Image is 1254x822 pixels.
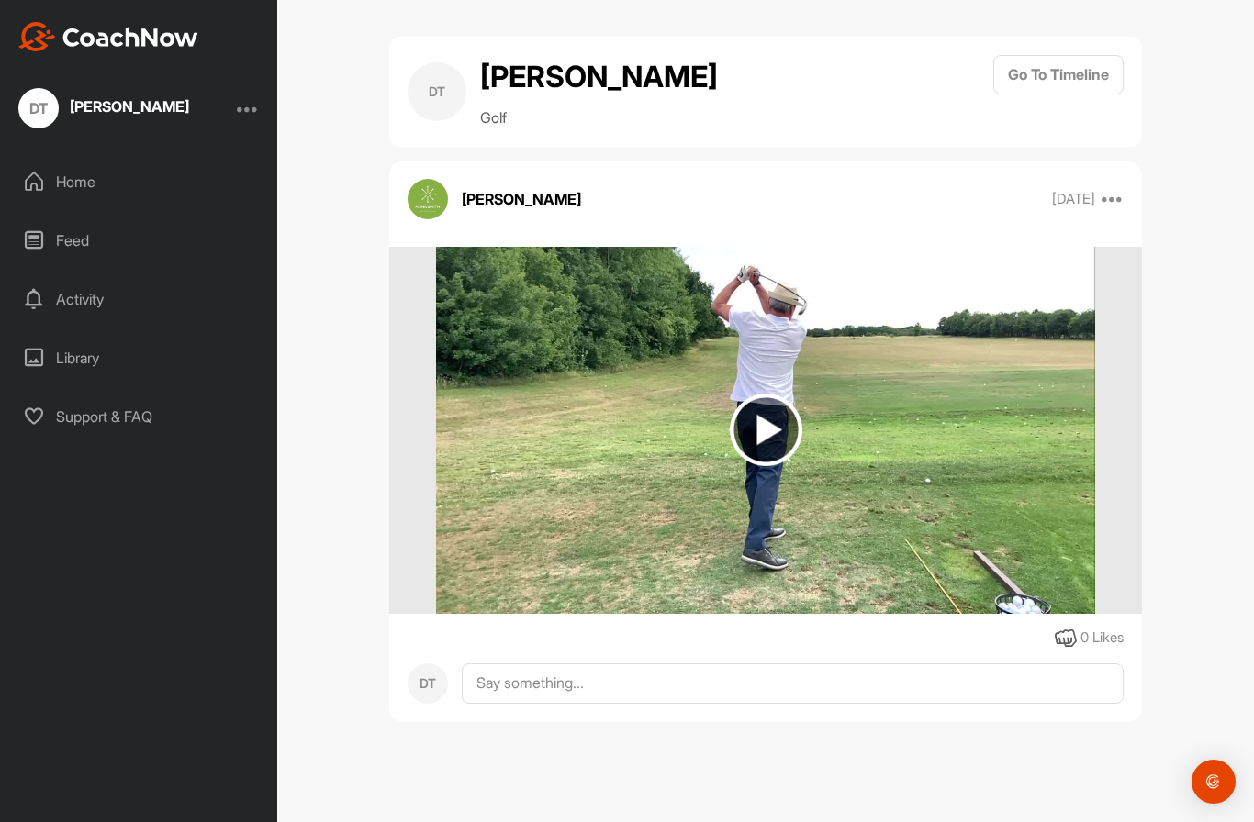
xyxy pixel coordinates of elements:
[408,62,466,121] div: DT
[408,179,448,219] img: avatar
[70,99,189,114] div: [PERSON_NAME]
[462,188,581,210] p: [PERSON_NAME]
[18,88,59,128] div: DT
[1192,760,1236,804] div: Open Intercom Messenger
[10,217,269,263] div: Feed
[10,276,269,322] div: Activity
[993,55,1124,128] a: Go To Timeline
[730,394,802,466] img: play
[10,159,269,205] div: Home
[1080,628,1124,649] div: 0 Likes
[1052,190,1095,208] p: [DATE]
[10,335,269,381] div: Library
[993,55,1124,94] button: Go To Timeline
[436,247,1094,614] img: media
[18,22,198,51] img: CoachNow
[480,106,718,128] p: Golf
[408,663,448,704] div: DT
[10,394,269,439] div: Support & FAQ
[480,55,718,99] h2: [PERSON_NAME]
